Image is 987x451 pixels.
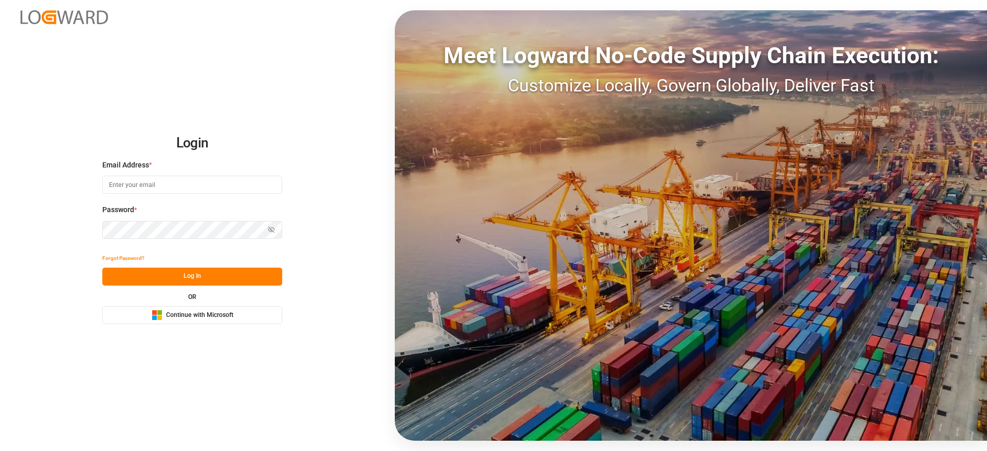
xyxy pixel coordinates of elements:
[102,176,282,194] input: Enter your email
[102,204,134,215] span: Password
[21,10,108,24] img: Logward_new_orange.png
[102,160,149,171] span: Email Address
[102,250,144,268] button: Forgot Password?
[102,268,282,286] button: Log In
[188,294,196,300] small: OR
[395,39,987,72] div: Meet Logward No-Code Supply Chain Execution:
[102,306,282,324] button: Continue with Microsoft
[166,311,233,320] span: Continue with Microsoft
[395,72,987,99] div: Customize Locally, Govern Globally, Deliver Fast
[102,127,282,160] h2: Login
